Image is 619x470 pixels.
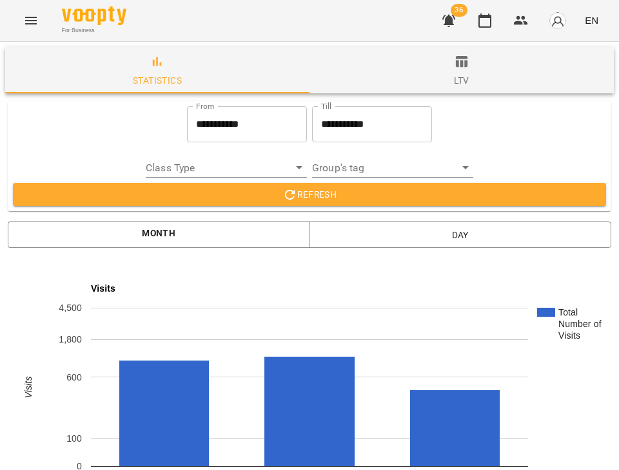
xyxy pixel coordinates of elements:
div: statistics [133,73,182,88]
div: ltv [454,73,469,88]
text: 600 [66,372,82,382]
label: Month [142,225,175,241]
text: 100 [66,434,82,444]
text: Visits [91,283,115,294]
button: Menu [15,5,46,36]
text: 1,800 [59,335,82,345]
span: 36 [451,4,467,17]
span: Day [320,227,602,243]
button: Refresh [13,183,606,206]
button: Month [8,221,310,248]
img: Voopty Logo [62,6,126,25]
span: Refresh [23,187,596,202]
button: Day [309,221,612,248]
text: Total [558,307,578,317]
text: Visits [23,377,34,399]
span: For Business [62,26,126,35]
text: 4,500 [59,303,82,314]
text: Number of [558,319,602,329]
span: EN [585,14,598,27]
text: Visits [558,330,580,341]
img: avatar_s.png [549,12,567,30]
button: EN [580,8,604,32]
